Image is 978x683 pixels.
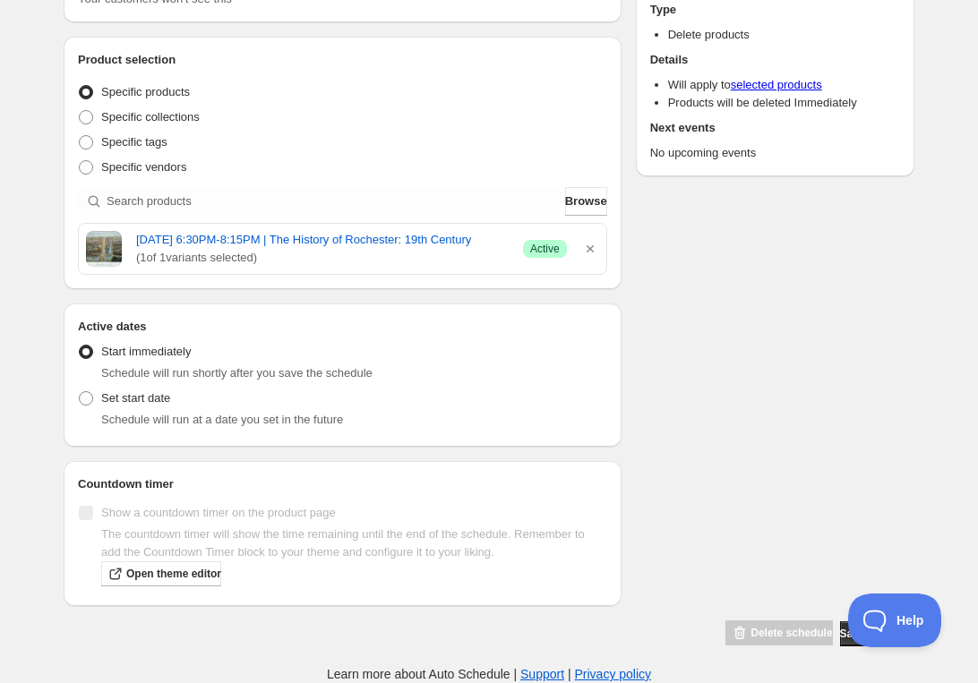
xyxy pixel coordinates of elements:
span: Open theme editor [126,567,221,581]
a: Support [520,667,564,681]
h2: Product selection [78,51,607,69]
span: Schedule will run shortly after you save the schedule [101,366,373,380]
button: Save schedule [840,621,914,646]
span: Specific products [101,85,190,98]
p: No upcoming events [650,144,900,162]
span: Show a countdown timer on the product page [101,506,336,519]
span: Start immediately [101,345,191,358]
a: selected products [731,78,822,91]
h2: Type [650,1,900,19]
p: The countdown timer will show the time remaining until the end of the schedule. Remember to add t... [101,525,607,561]
a: Open theme editor [101,561,221,586]
li: Delete products [668,26,900,44]
h2: Countdown timer [78,475,607,493]
span: Specific vendors [101,160,186,174]
span: Set start date [101,391,170,405]
span: Specific collections [101,110,200,124]
span: Save schedule [840,627,914,641]
a: [DATE] 6:30PM-8:15PM | The History of Rochester: 19th Century [136,231,509,249]
p: Learn more about Auto Schedule | | [327,665,651,683]
span: Schedule will run at a date you set in the future [101,413,343,426]
h2: Details [650,51,900,69]
span: Active [530,242,560,256]
li: Will apply to [668,76,900,94]
span: Browse [565,192,607,210]
input: Search products [107,187,562,216]
a: Privacy policy [575,667,652,681]
h2: Next events [650,119,900,137]
span: Specific tags [101,135,167,149]
button: Browse [565,187,607,216]
span: ( 1 of 1 variants selected) [136,249,509,267]
iframe: Toggle Customer Support [848,593,942,647]
li: Products will be deleted Immediately [668,94,900,112]
h2: Active dates [78,318,607,336]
